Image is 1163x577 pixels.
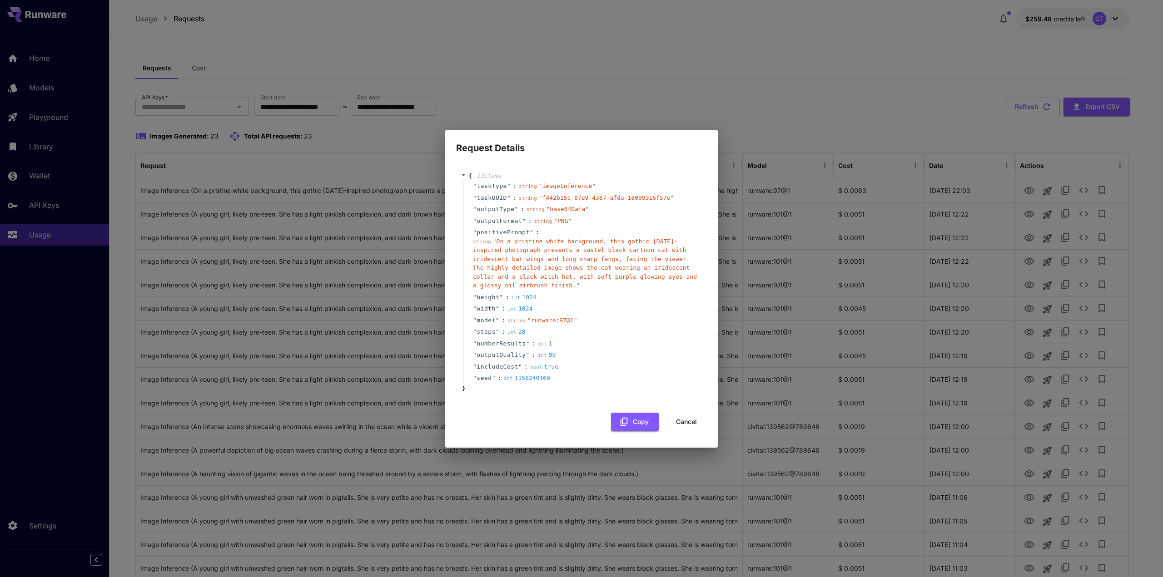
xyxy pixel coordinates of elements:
[477,193,507,202] span: taskUUID
[492,375,496,381] span: "
[536,228,539,237] span: :
[528,217,532,226] span: :
[477,327,496,336] span: steps
[506,293,509,302] span: :
[499,294,503,301] span: "
[468,172,472,181] span: {
[527,207,545,212] span: string
[473,239,491,245] span: string
[473,238,697,289] span: " On a pristine white background, this gothic [DATE]-inspired photograph presents a pastel black ...
[496,317,499,324] span: "
[511,295,520,301] span: int
[496,305,499,312] span: "
[554,217,572,224] span: " PNG "
[498,374,502,383] span: :
[666,413,707,431] button: Cancel
[507,182,511,189] span: "
[473,340,477,347] span: "
[477,217,522,226] span: outputFormat
[502,327,505,336] span: :
[507,304,532,313] div: 1024
[473,317,477,324] span: "
[611,413,659,431] button: Copy
[526,351,530,358] span: "
[519,183,537,189] span: string
[515,206,518,212] span: "
[507,318,526,324] span: string
[507,306,517,312] span: int
[532,339,536,348] span: :
[504,374,550,383] div: 1158240469
[527,317,577,324] span: " runware:97@1 "
[496,328,499,335] span: "
[538,350,556,360] div: 99
[477,339,526,348] span: numberResults
[477,173,502,179] span: 13 item s
[524,362,528,371] span: :
[530,362,558,371] div: true
[477,304,496,313] span: width
[534,218,552,224] span: string
[522,217,526,224] span: "
[513,182,517,191] span: :
[477,293,499,302] span: height
[507,194,511,201] span: "
[477,316,496,325] span: model
[532,350,536,360] span: :
[521,205,524,214] span: :
[473,194,477,201] span: "
[473,328,477,335] span: "
[519,195,537,201] span: string
[473,375,477,381] span: "
[502,304,505,313] span: :
[507,329,517,335] span: int
[538,352,547,358] span: int
[477,228,530,237] span: positivePrompt
[477,182,507,191] span: taskType
[526,340,530,347] span: "
[473,182,477,189] span: "
[477,374,492,383] span: seed
[507,327,526,336] div: 28
[473,229,477,236] span: "
[502,316,505,325] span: :
[477,205,514,214] span: outputType
[530,229,533,236] span: "
[547,206,589,212] span: " base64Data "
[530,364,542,370] span: bool
[513,193,517,202] span: :
[477,350,526,360] span: outputQuality
[511,293,536,302] div: 1024
[518,363,522,370] span: "
[473,206,477,212] span: "
[473,363,477,370] span: "
[504,375,513,381] span: int
[473,294,477,301] span: "
[461,384,466,393] span: }
[477,362,518,371] span: includeCost
[539,194,674,201] span: " f442b15c-07e9-4387-afda-18009316f57e "
[473,305,477,312] span: "
[473,351,477,358] span: "
[538,339,552,348] div: 1
[538,341,547,347] span: int
[445,130,718,155] h2: Request Details
[473,217,477,224] span: "
[539,182,596,189] span: " imageInference "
